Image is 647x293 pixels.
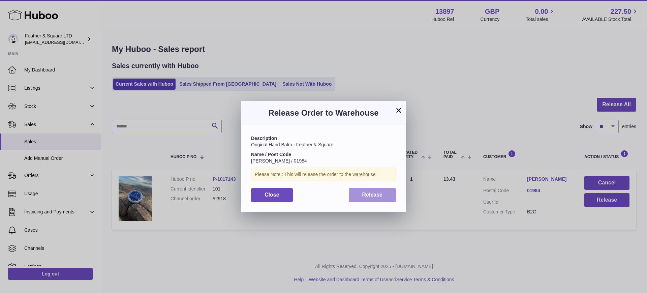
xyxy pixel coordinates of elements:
[362,192,383,198] span: Release
[251,152,291,157] strong: Name / Post Code
[251,136,277,141] strong: Description
[349,188,396,202] button: Release
[251,168,396,181] div: Please Note : This will release the order to the warehouse
[265,192,279,198] span: Close
[251,188,293,202] button: Close
[395,106,403,114] button: ×
[251,158,307,164] span: [PERSON_NAME] / 01984
[251,142,333,147] span: Original Hand Balm - Feather & Square
[251,108,396,118] h3: Release Order to Warehouse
